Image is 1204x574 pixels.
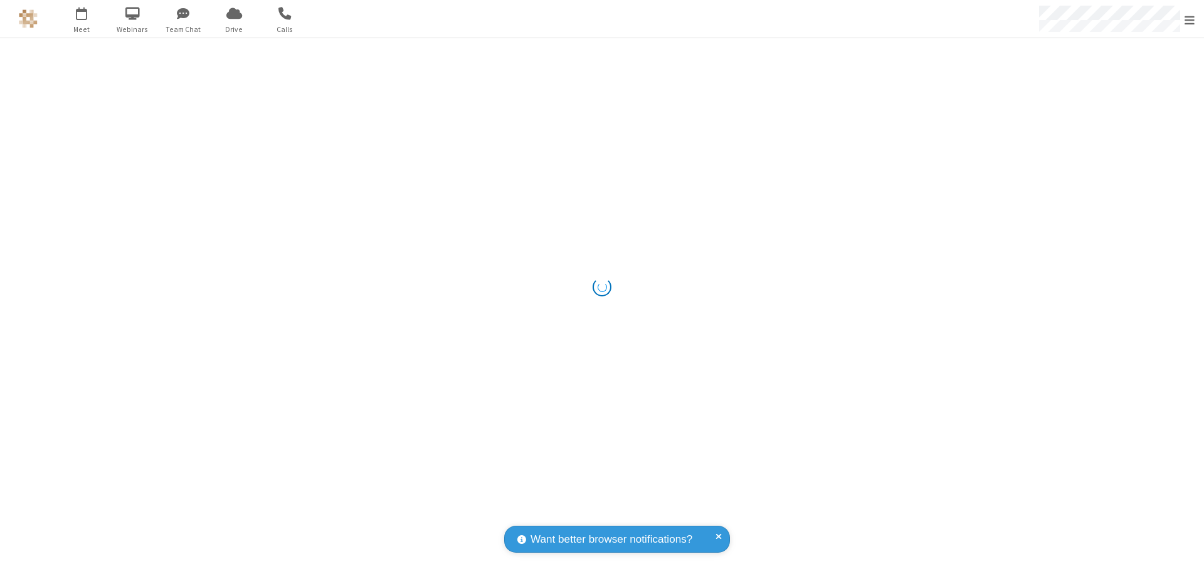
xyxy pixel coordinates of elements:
[261,24,309,35] span: Calls
[58,24,105,35] span: Meet
[160,24,207,35] span: Team Chat
[19,9,38,28] img: QA Selenium DO NOT DELETE OR CHANGE
[109,24,156,35] span: Webinars
[531,531,692,548] span: Want better browser notifications?
[211,24,258,35] span: Drive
